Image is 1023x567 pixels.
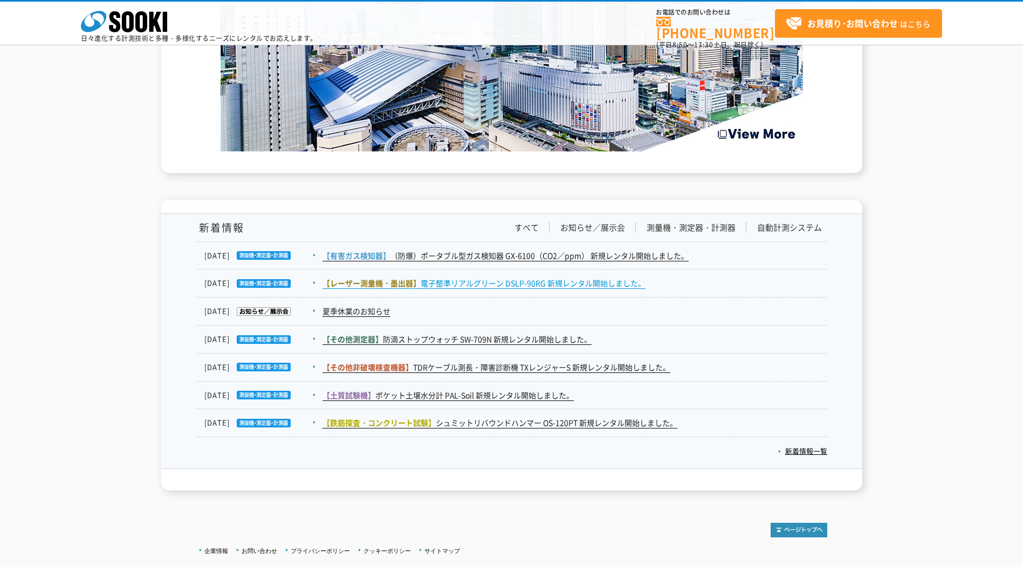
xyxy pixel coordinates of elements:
[807,17,898,30] strong: お見積り･お問い合わせ
[322,417,677,428] a: 【鉄筋探査・コンクリート試験】シュミットリバウンドハンマー OS-120PT 新規レンタル開始しました。
[656,17,775,39] a: [PHONE_NUMBER]
[322,334,383,344] span: 【その他測定器】
[694,40,713,50] span: 17:30
[363,548,411,554] a: クッキーポリシー
[656,40,763,50] span: (平日 ～ 土日、祝日除く)
[204,548,228,554] a: 企業情報
[242,548,277,554] a: お問い合わせ
[778,446,827,456] a: 新着情報一覧
[322,278,421,288] span: 【レーザー測量機・墨出器】
[204,250,321,261] dt: [DATE]
[230,363,291,371] img: 測量機・測定器・計測器
[230,279,291,288] img: 測量機・測定器・計測器
[230,335,291,344] img: 測量機・測定器・計測器
[757,222,822,233] a: 自動計測システム
[221,140,803,150] a: Create the Future
[322,417,436,428] span: 【鉄筋探査・コンクリート試験】
[322,390,574,401] a: 【土質試験機】ポケット土壌水分計 PAL-Soil 新規レンタル開始しました。
[322,278,646,289] a: 【レーザー測量機・墨出器】電子整準リアルグリーン DSLP-90RG 新規レンタル開始しました。
[204,362,321,373] dt: [DATE]
[291,548,350,554] a: プライバシーポリシー
[672,40,688,50] span: 8:50
[656,9,775,16] span: お電話でのお問い合わせは
[230,419,291,427] img: 測量機・測定器・計測器
[647,222,736,233] a: 測量機・測定器・計測器
[81,35,317,42] p: 日々進化する計測技術と多種・多様化するニーズにレンタルでお応えします。
[786,16,930,32] span: はこちら
[230,307,291,316] img: お知らせ／展示会
[322,306,390,317] a: 夏季休業のお知らせ
[204,334,321,345] dt: [DATE]
[204,417,321,428] dt: [DATE]
[322,390,375,400] span: 【土質試験機】
[322,250,689,261] a: 【有害ガス検知器】（防爆）ポータブル型ガス検知器 GX-6100（CO2／ppm） 新規レンタル開始しました。
[560,222,625,233] a: お知らせ／展示会
[204,278,321,289] dt: [DATE]
[204,306,321,317] dt: [DATE]
[230,391,291,399] img: 測量機・測定器・計測器
[204,390,321,401] dt: [DATE]
[322,250,390,261] span: 【有害ガス検知器】
[196,222,244,233] h1: 新着情報
[424,548,460,554] a: サイトマップ
[775,9,942,38] a: お見積り･お問い合わせはこちら
[230,251,291,260] img: 測量機・測定器・計測器
[514,222,539,233] a: すべて
[322,362,670,373] a: 【その他非破壊検査機器】TDRケーブル測長・障害診断機 TXレンジャーS 新規レンタル開始しました。
[322,334,592,345] a: 【その他測定器】防滴ストップウォッチ SW-709N 新規レンタル開始しました。
[322,362,413,372] span: 【その他非破壊検査機器】
[771,523,827,537] img: トップページへ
